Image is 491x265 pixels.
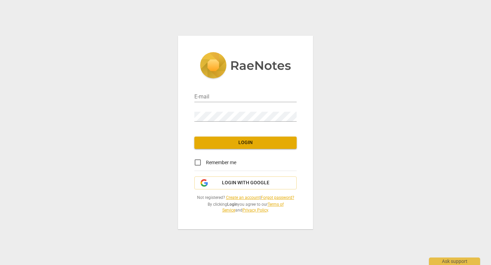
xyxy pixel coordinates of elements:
div: Ask support [429,258,480,265]
button: Login [194,137,297,149]
span: Login [200,139,291,146]
a: Create an account [226,195,260,200]
a: Terms of Service [222,202,284,213]
a: Privacy Policy [242,208,268,213]
a: Forgot password? [261,195,294,200]
span: Login with Google [222,180,269,186]
span: Not registered? | [194,195,297,201]
img: 5ac2273c67554f335776073100b6d88f.svg [200,52,291,80]
span: By clicking you agree to our and . [194,202,297,213]
b: Login [227,202,238,207]
button: Login with Google [194,176,297,189]
span: Remember me [206,159,236,166]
